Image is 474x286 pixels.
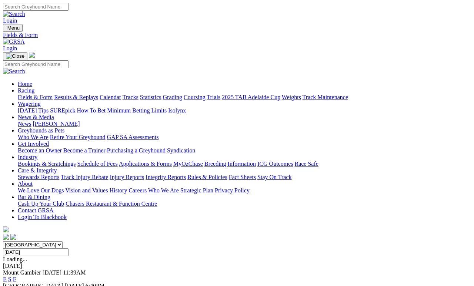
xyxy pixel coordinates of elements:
img: Search [3,11,25,17]
div: Greyhounds as Pets [18,134,471,141]
a: Fact Sheets [229,174,256,180]
div: News & Media [18,121,471,127]
a: 2025 TAB Adelaide Cup [222,94,280,100]
a: Grading [163,94,182,100]
a: MyOzChase [173,161,203,167]
div: [DATE] [3,263,471,269]
div: About [18,187,471,194]
a: F [13,276,16,282]
button: Toggle navigation [3,24,23,32]
a: Rules & Policies [187,174,227,180]
img: twitter.svg [10,234,16,240]
img: logo-grsa-white.png [29,52,35,58]
a: Login [3,45,17,51]
span: 11:39AM [63,269,86,276]
div: Racing [18,94,471,101]
a: Coursing [184,94,206,100]
a: Wagering [18,101,41,107]
a: Stewards Reports [18,174,59,180]
input: Search [3,60,69,68]
a: Breeding Information [204,161,256,167]
a: Isolynx [168,107,186,114]
a: Cash Up Your Club [18,201,64,207]
a: ICG Outcomes [257,161,293,167]
a: Login [3,17,17,24]
a: History [109,187,127,194]
a: We Love Our Dogs [18,187,64,194]
a: Privacy Policy [215,187,250,194]
a: [PERSON_NAME] [33,121,80,127]
a: Syndication [167,147,195,154]
a: [DATE] Tips [18,107,49,114]
a: Integrity Reports [146,174,186,180]
a: Fields & Form [3,32,471,38]
a: Retire Your Greyhound [50,134,106,140]
img: Close [6,53,24,59]
a: Results & Replays [54,94,98,100]
a: SUREpick [50,107,75,114]
div: Care & Integrity [18,174,471,181]
a: Greyhounds as Pets [18,127,64,134]
a: Contact GRSA [18,207,53,213]
a: Become a Trainer [63,147,106,154]
a: News [18,121,31,127]
a: Careers [128,187,147,194]
a: GAP SA Assessments [107,134,159,140]
a: Weights [282,94,301,100]
a: Industry [18,154,37,160]
a: Injury Reports [110,174,144,180]
a: Applications & Forms [119,161,172,167]
a: Minimum Betting Limits [107,107,167,114]
a: Racing [18,87,34,94]
div: Industry [18,161,471,167]
a: Trials [207,94,220,100]
span: Menu [7,25,20,31]
a: Track Maintenance [303,94,348,100]
a: Statistics [140,94,161,100]
img: facebook.svg [3,234,9,240]
a: Get Involved [18,141,49,147]
a: Fields & Form [18,94,53,100]
a: Race Safe [294,161,318,167]
a: Who We Are [18,134,49,140]
img: GRSA [3,38,25,45]
a: Login To Blackbook [18,214,67,220]
input: Select date [3,248,69,256]
span: Loading... [3,256,27,262]
input: Search [3,3,69,11]
a: Track Injury Rebate [61,174,108,180]
a: Bar & Dining [18,194,50,200]
img: Search [3,68,25,75]
a: How To Bet [77,107,106,114]
a: Tracks [123,94,138,100]
span: [DATE] [43,269,62,276]
a: About [18,181,33,187]
a: Become an Owner [18,147,62,154]
div: Get Involved [18,147,471,154]
a: Stay On Track [257,174,291,180]
a: Home [18,81,32,87]
div: Wagering [18,107,471,114]
a: Chasers Restaurant & Function Centre [66,201,157,207]
a: Vision and Values [65,187,108,194]
button: Toggle navigation [3,52,27,60]
a: Care & Integrity [18,167,57,174]
a: Purchasing a Greyhound [107,147,166,154]
a: E [3,276,7,282]
a: S [8,276,11,282]
a: Schedule of Fees [77,161,117,167]
a: Strategic Plan [180,187,213,194]
a: Who We Are [148,187,179,194]
a: News & Media [18,114,54,120]
span: Mount Gambier [3,269,41,276]
div: Bar & Dining [18,201,471,207]
a: Calendar [100,94,121,100]
img: logo-grsa-white.png [3,226,9,232]
a: Bookings & Scratchings [18,161,76,167]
